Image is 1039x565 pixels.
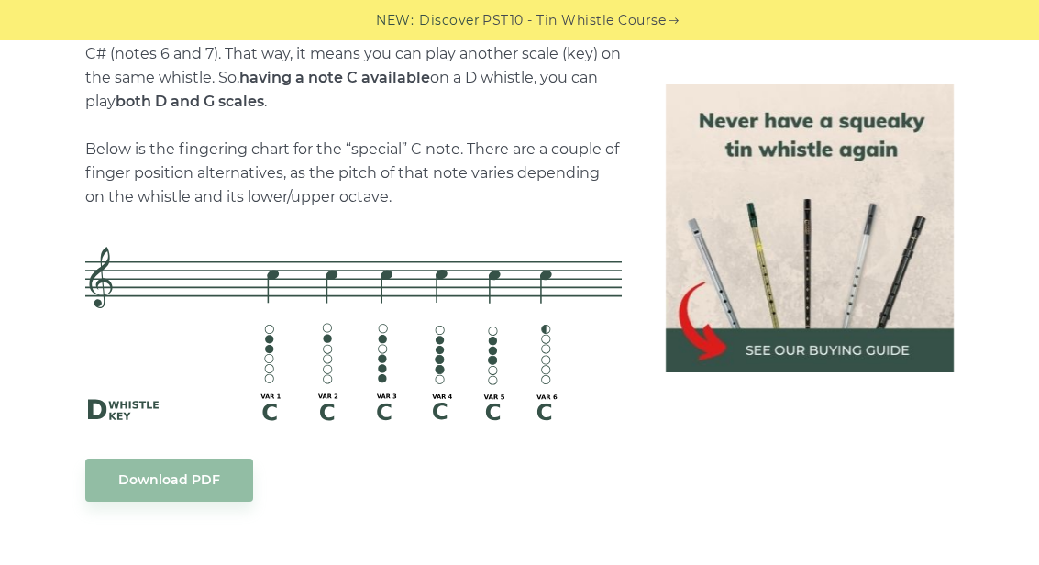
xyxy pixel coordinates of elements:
[482,10,666,31] a: PST10 - Tin Whistle Course
[419,10,480,31] span: Discover
[85,459,253,502] a: Download PDF
[666,84,954,372] img: tin whistle buying guide
[85,247,622,422] img: C natural fingering on D whistle
[116,93,264,110] strong: both D and G scales
[376,10,414,31] span: NEW:
[239,69,430,86] strong: having a note C available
